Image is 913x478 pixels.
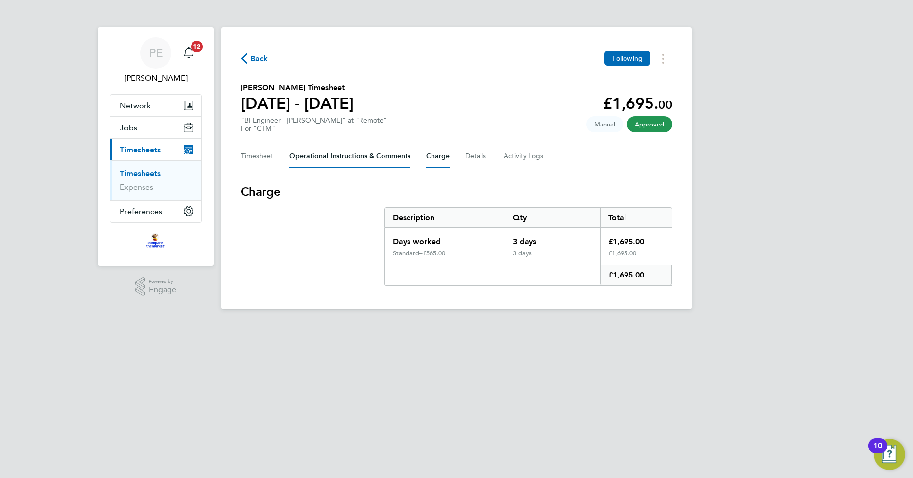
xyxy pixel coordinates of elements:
[135,277,177,296] a: Powered byEngage
[110,117,201,138] button: Jobs
[149,286,176,294] span: Engage
[385,208,505,227] div: Description
[600,265,672,285] div: £1,695.00
[873,446,882,458] div: 10
[98,27,214,266] nav: Main navigation
[120,207,162,216] span: Preferences
[874,439,905,470] button: Open Resource Center, 10 new notifications
[241,184,672,286] section: Charge
[250,53,268,65] span: Back
[110,139,201,160] button: Timesheets
[504,145,545,168] button: Activity Logs
[423,250,497,257] div: £565.00
[612,54,643,63] span: Following
[191,41,203,52] span: 12
[419,249,423,257] span: –
[110,95,201,116] button: Network
[385,228,505,250] div: Days worked
[600,228,672,250] div: £1,695.00
[658,98,672,112] span: 00
[120,182,153,192] a: Expenses
[110,37,202,84] a: PE[PERSON_NAME]
[393,250,423,257] div: Standard
[241,125,387,133] div: For "CTM"
[110,201,201,222] button: Preferences
[241,94,354,113] h1: [DATE] - [DATE]
[149,277,176,286] span: Powered by
[120,169,161,178] a: Timesheets
[600,250,672,265] div: £1,695.00
[505,250,600,265] div: 3 days
[465,145,488,168] button: Details
[110,160,201,200] div: Timesheets
[289,145,410,168] button: Operational Instructions & Comments
[149,47,163,59] span: PE
[120,101,151,110] span: Network
[654,51,672,66] button: Timesheets Menu
[604,51,650,66] button: Following
[241,145,274,168] button: Timesheet
[110,232,202,248] a: Go to home page
[241,184,672,200] h3: Charge
[120,145,161,154] span: Timesheets
[426,145,450,168] button: Charge
[120,123,137,132] span: Jobs
[600,208,672,227] div: Total
[146,232,165,248] img: bglgroup-logo-retina.png
[603,94,672,113] app-decimal: £1,695.
[241,52,268,65] button: Back
[179,37,198,69] a: 12
[241,82,354,94] h2: [PERSON_NAME] Timesheet
[586,116,623,132] span: This timesheet was manually created.
[505,208,600,227] div: Qty
[627,116,672,132] span: This timesheet has been approved.
[110,73,202,84] span: Paul Eifler
[241,116,387,133] div: "BI Engineer - [PERSON_NAME]" at "Remote"
[384,207,672,286] div: Charge
[505,228,600,250] div: 3 days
